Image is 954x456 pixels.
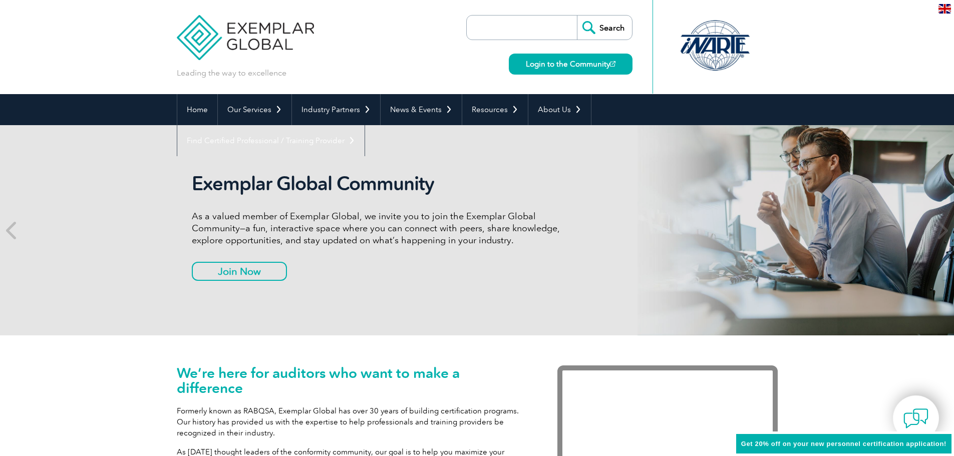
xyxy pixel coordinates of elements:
[292,94,380,125] a: Industry Partners
[192,210,567,246] p: As a valued member of Exemplar Global, we invite you to join the Exemplar Global Community—a fun,...
[192,172,567,195] h2: Exemplar Global Community
[528,94,591,125] a: About Us
[177,365,527,395] h1: We’re here for auditors who want to make a difference
[177,125,365,156] a: Find Certified Professional / Training Provider
[938,4,951,14] img: en
[177,405,527,438] p: Formerly known as RABQSA, Exemplar Global has over 30 years of building certification programs. O...
[381,94,462,125] a: News & Events
[218,94,291,125] a: Our Services
[741,440,946,447] span: Get 20% off on your new personnel certification application!
[509,54,632,75] a: Login to the Community
[192,262,287,281] a: Join Now
[177,68,286,79] p: Leading the way to excellence
[462,94,528,125] a: Resources
[903,406,928,431] img: contact-chat.png
[177,94,217,125] a: Home
[577,16,632,40] input: Search
[610,61,615,67] img: open_square.png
